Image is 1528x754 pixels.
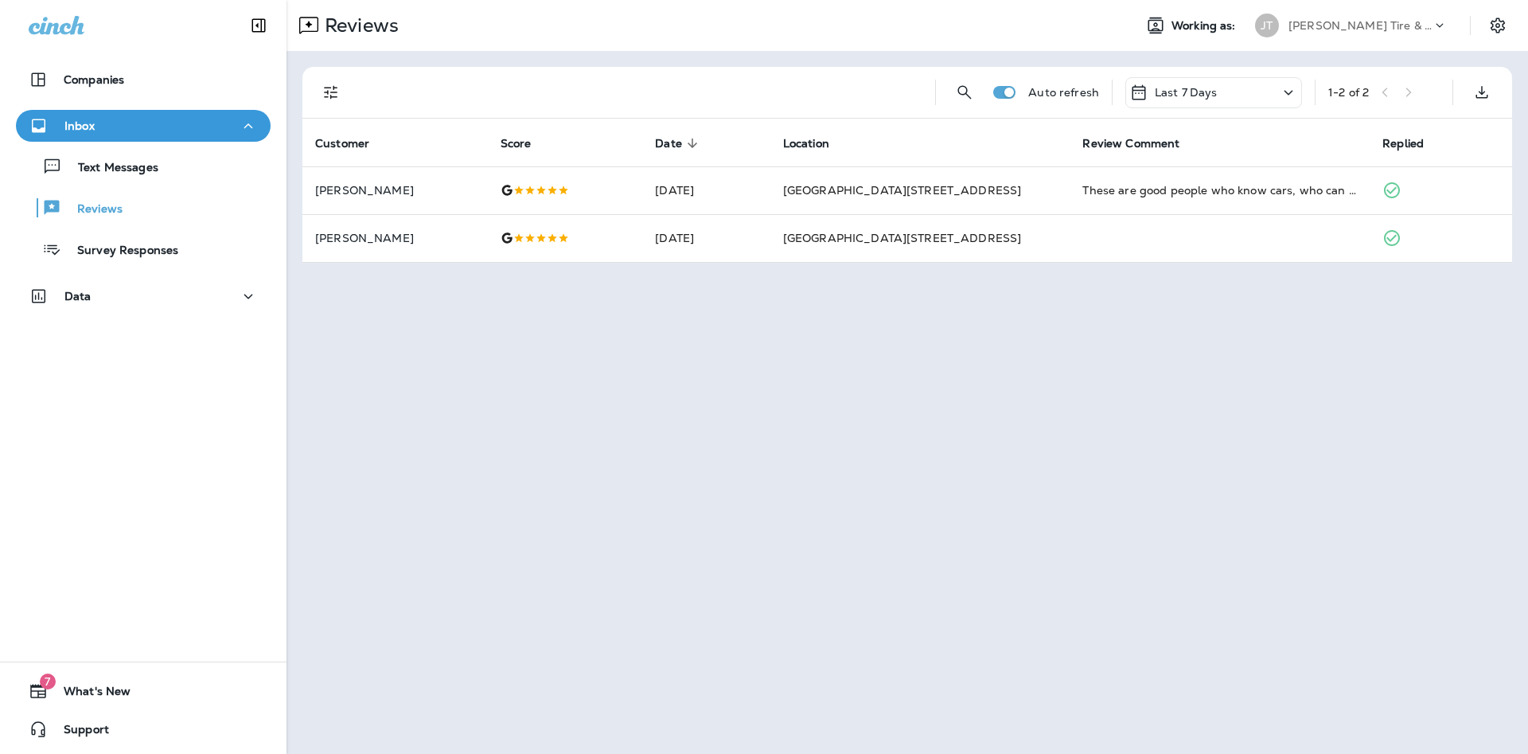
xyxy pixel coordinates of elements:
[16,110,271,142] button: Inbox
[16,713,271,745] button: Support
[315,137,369,150] span: Customer
[1082,136,1200,150] span: Review Comment
[1082,182,1357,198] div: These are good people who know cars, who can find and isolate problems, and can repair them seaso...
[783,136,850,150] span: Location
[1155,86,1218,99] p: Last 7 Days
[16,150,271,183] button: Text Messages
[1382,136,1444,150] span: Replied
[655,136,703,150] span: Date
[1382,137,1424,150] span: Replied
[501,136,552,150] span: Score
[783,137,829,150] span: Location
[16,64,271,96] button: Companies
[783,231,1022,245] span: [GEOGRAPHIC_DATA][STREET_ADDRESS]
[48,723,109,742] span: Support
[62,161,158,176] p: Text Messages
[61,202,123,217] p: Reviews
[318,14,399,37] p: Reviews
[61,244,178,259] p: Survey Responses
[16,232,271,266] button: Survey Responses
[1255,14,1279,37] div: JT
[783,183,1022,197] span: [GEOGRAPHIC_DATA][STREET_ADDRESS]
[1288,19,1432,32] p: [PERSON_NAME] Tire & Auto
[1483,11,1512,40] button: Settings
[64,73,124,86] p: Companies
[1028,86,1099,99] p: Auto refresh
[642,166,770,214] td: [DATE]
[16,191,271,225] button: Reviews
[315,136,390,150] span: Customer
[64,290,92,303] p: Data
[64,119,95,132] p: Inbox
[1466,76,1498,108] button: Export as CSV
[1328,86,1369,99] div: 1 - 2 of 2
[16,675,271,707] button: 7What's New
[949,76,980,108] button: Search Reviews
[40,674,56,690] span: 7
[48,685,131,704] span: What's New
[315,76,347,108] button: Filters
[236,10,281,41] button: Collapse Sidebar
[1082,137,1179,150] span: Review Comment
[642,214,770,262] td: [DATE]
[315,232,475,244] p: [PERSON_NAME]
[16,280,271,312] button: Data
[315,184,475,197] p: [PERSON_NAME]
[1171,19,1239,33] span: Working as:
[655,137,682,150] span: Date
[501,137,532,150] span: Score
